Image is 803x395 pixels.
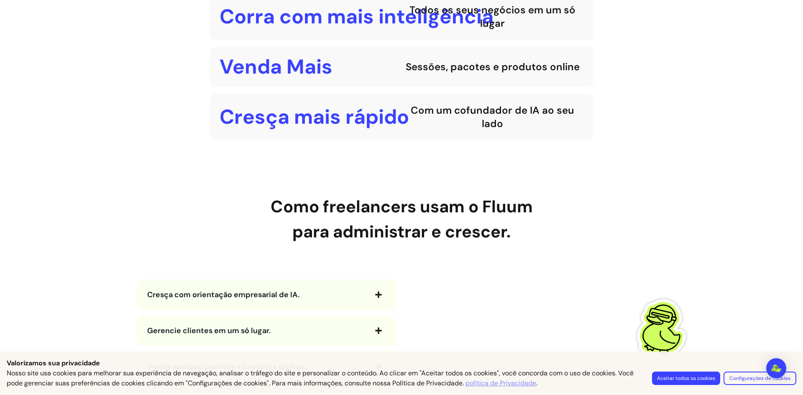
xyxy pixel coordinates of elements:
button: Gerencie clientes em um só lugar. [147,324,386,338]
font: Nosso site usa cookies para melhorar sua experiência de navegação, analisar o tráfego do site e p... [7,369,634,387]
font: Venda Mais [220,54,332,80]
font: Aceitar todos os cookies [657,375,715,382]
font: Com um cofundador de IA ao seu lado [411,104,574,130]
button: Aceitar todos os cookies [652,372,720,385]
img: Adesivo Fluum Duck [632,298,694,361]
font: Como freelancers usam o Fluum para administrar e crescer. [271,196,533,242]
font: . [536,379,537,387]
button: Configurações de cookies [724,372,796,385]
font: Gerencie clientes em um só lugar. [147,326,271,336]
button: Cresça com orientação empresarial de IA. [147,288,386,302]
div: Abra o Intercom Messenger [766,358,786,378]
font: Valorizamos sua privacidade [7,359,100,367]
font: Corra com mais inteligência [220,3,494,30]
font: Sessões, pacotes e produtos online [406,60,580,73]
font: Cresça com orientação empresarial de IA. [147,290,299,300]
a: política de Privacidade [465,378,536,388]
font: Todos os seus negócios em um só lugar [409,3,575,30]
font: Cresça mais rápido [220,104,409,130]
font: política de Privacidade [465,379,536,387]
font: Configurações de cookies [729,375,790,382]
